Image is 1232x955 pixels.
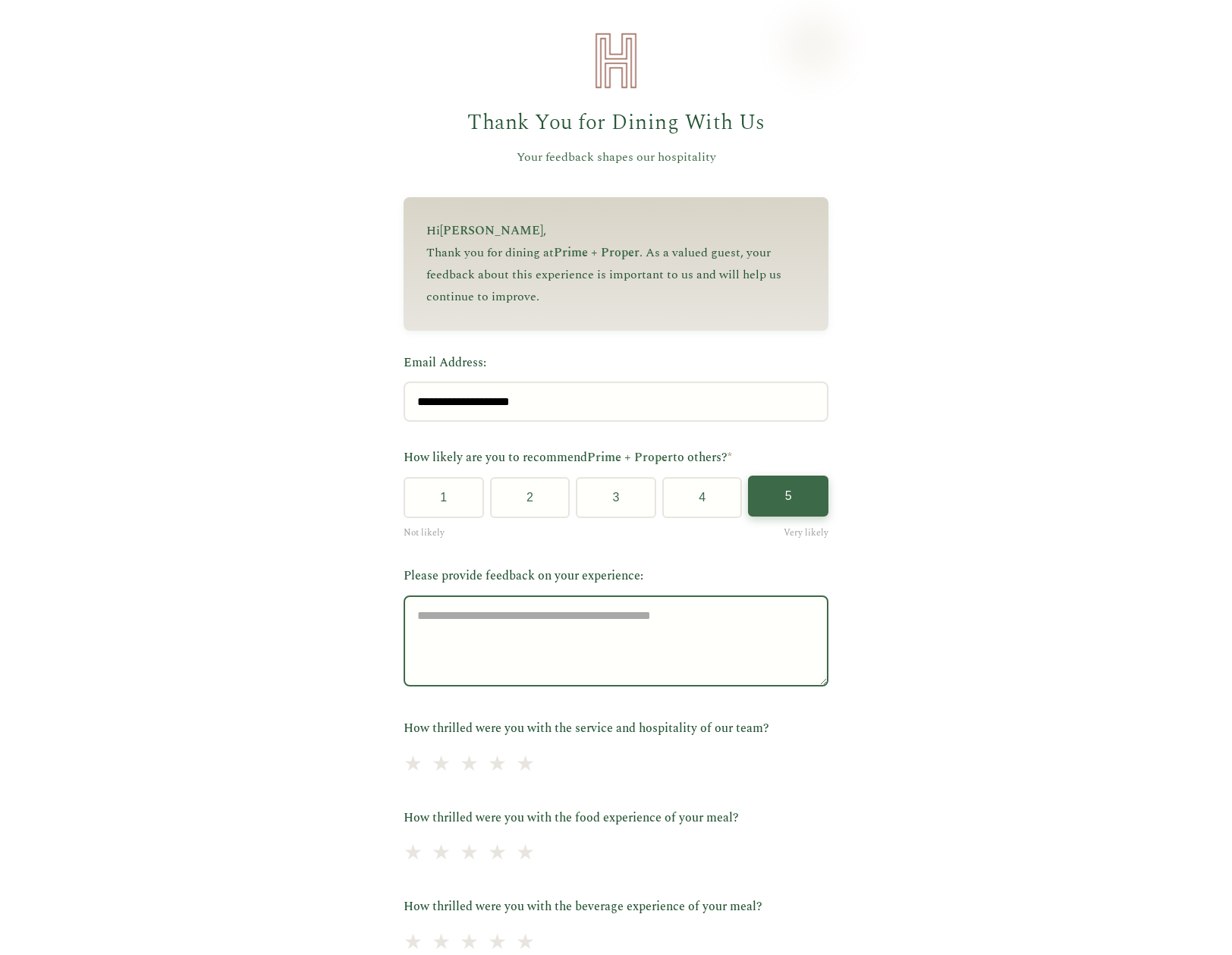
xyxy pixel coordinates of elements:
label: Please provide feedback on your experience: [404,567,828,586]
button: 4 [662,477,743,518]
span: Very likely [784,526,828,540]
p: Hi , [426,220,806,242]
p: Your feedback shapes our hospitality [404,148,828,168]
span: ★ [516,837,535,871]
span: ★ [432,837,451,871]
button: 5 [748,476,828,517]
label: How thrilled were you with the service and hospitality of our team? [404,719,828,739]
img: Heirloom Hospitality Logo [586,30,646,91]
span: ★ [460,837,479,871]
span: ★ [516,748,535,782]
span: Prime + Proper [554,243,640,262]
span: Not likely [404,526,445,540]
p: Thank you for dining at . As a valued guest, your feedback about this experience is important to ... [426,242,806,307]
label: How likely are you to recommend to others? [404,448,828,468]
label: How thrilled were you with the food experience of your meal? [404,809,828,828]
label: How thrilled were you with the beverage experience of your meal? [404,897,828,917]
span: ★ [488,837,507,871]
span: [PERSON_NAME] [440,221,543,240]
span: ★ [404,748,423,782]
h1: Thank You for Dining With Us [404,106,828,140]
span: ★ [404,837,423,871]
span: Prime + Proper [587,448,673,467]
button: 3 [576,477,656,518]
button: 1 [404,477,484,518]
label: Email Address: [404,353,828,373]
span: ★ [488,748,507,782]
span: ★ [432,748,451,782]
span: ★ [460,748,479,782]
button: 2 [490,477,570,518]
